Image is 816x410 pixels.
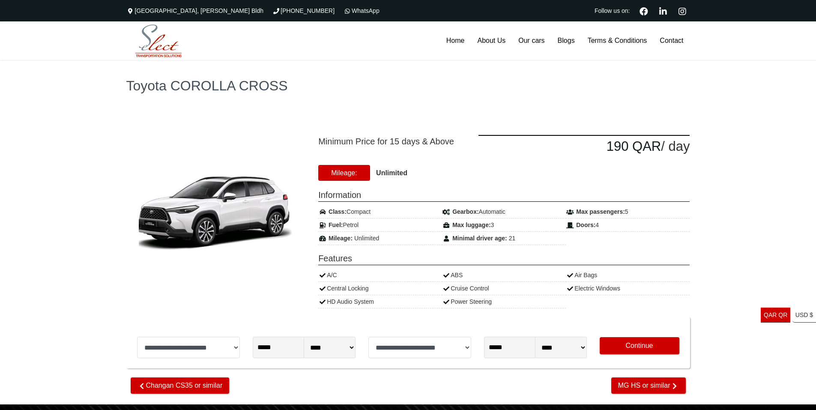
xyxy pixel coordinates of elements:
[318,295,442,308] div: HD Audio System
[600,337,679,354] button: Continue
[440,21,471,60] a: Home
[126,79,690,93] h1: Toyota COROLLA CROSS
[484,321,587,337] span: Return Date
[318,252,690,265] span: Features
[318,165,370,181] span: Mileage:
[566,269,690,282] div: Air Bags
[442,205,566,218] div: Automatic
[452,235,507,242] strong: Minimal driver age:
[131,377,230,394] a: Changan CS35 or similar
[478,135,690,157] div: / day
[137,321,240,337] span: Pick-up Location
[329,208,347,215] strong: Class:
[675,6,690,15] a: Instagram
[761,308,790,323] a: QAR QR
[318,218,442,232] div: Petrol
[471,21,512,60] a: About Us
[653,21,690,60] a: Contact
[566,205,690,218] div: 5
[318,205,442,218] div: Compact
[442,295,566,308] div: Power Steering
[576,208,625,215] strong: Max passengers:
[452,221,490,228] strong: Max luggage:
[607,139,661,154] span: 190.00 QAR
[318,269,442,282] div: A/C
[253,321,356,337] span: Pick-Up Date
[656,6,671,15] a: Linkedin
[318,189,690,202] span: Information
[329,221,343,228] strong: Fuel:
[792,308,816,323] a: USD $
[135,162,297,267] img: Toyota COROLLA CROSS or similar
[343,7,380,14] a: WhatsApp
[442,218,566,232] div: 3
[442,282,566,295] div: Cruise Control
[129,23,188,60] img: Select Rent a Car
[512,21,551,60] a: Our cars
[576,221,595,228] strong: Doors:
[636,6,652,15] a: Facebook
[318,135,466,148] span: Minimum Price for 15 days & Above
[581,21,654,60] a: Terms & Conditions
[509,235,516,242] span: 21
[452,208,478,215] strong: Gearbox:
[442,269,566,282] div: ABS
[354,235,379,242] span: Unlimited
[551,21,581,60] a: Blogs
[272,7,335,14] a: [PHONE_NUMBER]
[611,377,686,394] a: MG HS or similar
[566,218,690,232] div: 4
[318,282,442,295] div: Central Locking
[566,282,690,295] div: Electric Windows
[368,321,471,337] span: Return Location
[376,169,407,177] strong: Unlimited
[329,235,353,242] strong: Mileage:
